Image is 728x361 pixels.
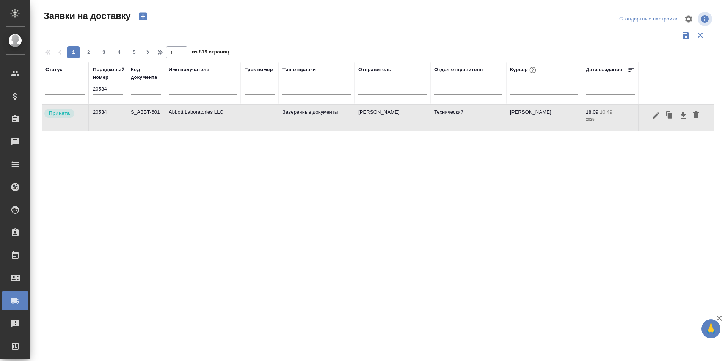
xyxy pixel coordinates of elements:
button: Сбросить фильтры [693,28,708,42]
button: 🙏 [701,319,720,338]
div: Курьер [510,65,538,75]
div: split button [617,13,679,25]
button: 5 [128,46,140,58]
div: Код документа [131,66,161,81]
button: 2 [83,46,95,58]
td: [PERSON_NAME] [355,105,430,131]
div: Статус [45,66,63,73]
p: 10:49 [600,109,612,115]
p: 18.09, [586,109,600,115]
button: Сохранить фильтры [679,28,693,42]
td: Заверенные документы [279,105,355,131]
span: Посмотреть информацию [698,12,714,26]
span: Заявки на доставку [42,10,131,22]
td: [PERSON_NAME] [506,105,582,131]
td: Технический [430,105,506,131]
td: 20534 [89,105,127,131]
button: Создать [134,10,152,23]
button: Удалить [690,108,703,123]
span: 3 [98,48,110,56]
span: 4 [113,48,125,56]
button: 4 [113,46,125,58]
div: Отдел отправителя [434,66,483,73]
div: Тип отправки [282,66,316,73]
span: из 819 страниц [192,47,229,58]
button: Редактировать [650,108,662,123]
div: Отправитель [358,66,391,73]
button: Клонировать [662,108,677,123]
span: 2 [83,48,95,56]
div: Порядковый номер [93,66,125,81]
div: Трек номер [245,66,273,73]
td: Abbott Laboratories LLC [165,105,241,131]
span: 5 [128,48,140,56]
span: 🙏 [704,321,717,337]
button: 3 [98,46,110,58]
p: 2025 [586,116,635,123]
span: Настроить таблицу [679,10,698,28]
td: S_ABBT-601 [127,105,165,131]
div: Имя получателя [169,66,209,73]
button: При выборе курьера статус заявки автоматически поменяется на «Принята» [528,65,538,75]
div: Курьер назначен [44,108,85,119]
p: Принята [49,109,70,117]
div: Дата создания [586,66,622,73]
